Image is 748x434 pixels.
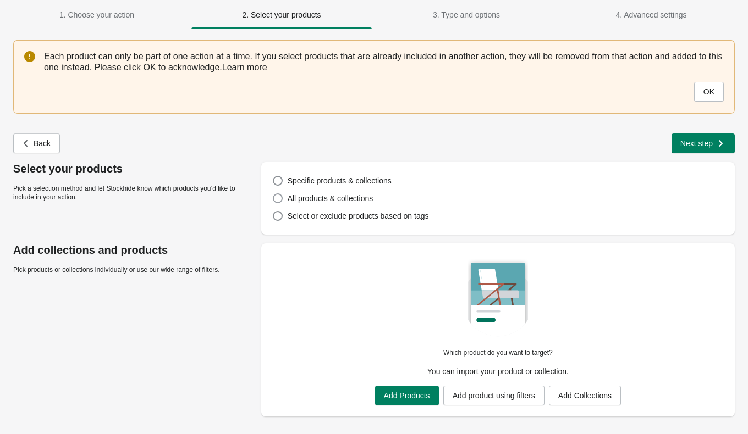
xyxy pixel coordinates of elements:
[680,139,713,148] span: Next step
[288,176,392,185] span: Specific products & collections
[468,254,528,337] img: createCatalogImage
[44,51,724,73] p: Each product can only be part of one action at a time. If you select products that are already in...
[13,265,250,274] p: Pick products or collections individually or use our wide range of filters.
[427,366,569,377] p: You can import your product or collection.
[443,386,544,405] button: Add product using filters
[222,63,267,72] a: Learn more
[13,184,250,202] p: Pick a selection method and let Stockhide know which products you’d like to include in your action.
[549,386,621,405] button: Add Collections
[694,82,724,102] button: OK
[703,87,714,96] span: OK
[443,348,553,357] p: Which product do you want to target?
[288,194,373,203] span: All products & collections
[433,10,500,19] span: 3. Type and options
[384,391,430,400] span: Add Products
[453,391,535,400] span: Add product using filters
[672,133,735,153] button: Next step
[13,162,250,175] p: Select your products
[375,386,439,405] button: Add Products
[13,243,250,257] p: Add collections and products
[242,10,321,19] span: 2. Select your products
[288,212,429,220] span: Select or exclude products based on tags
[34,139,51,148] span: Back
[558,391,612,400] span: Add Collections
[615,10,686,19] span: 4. Advanced settings
[59,10,134,19] span: 1. Choose your action
[13,133,60,153] button: Back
